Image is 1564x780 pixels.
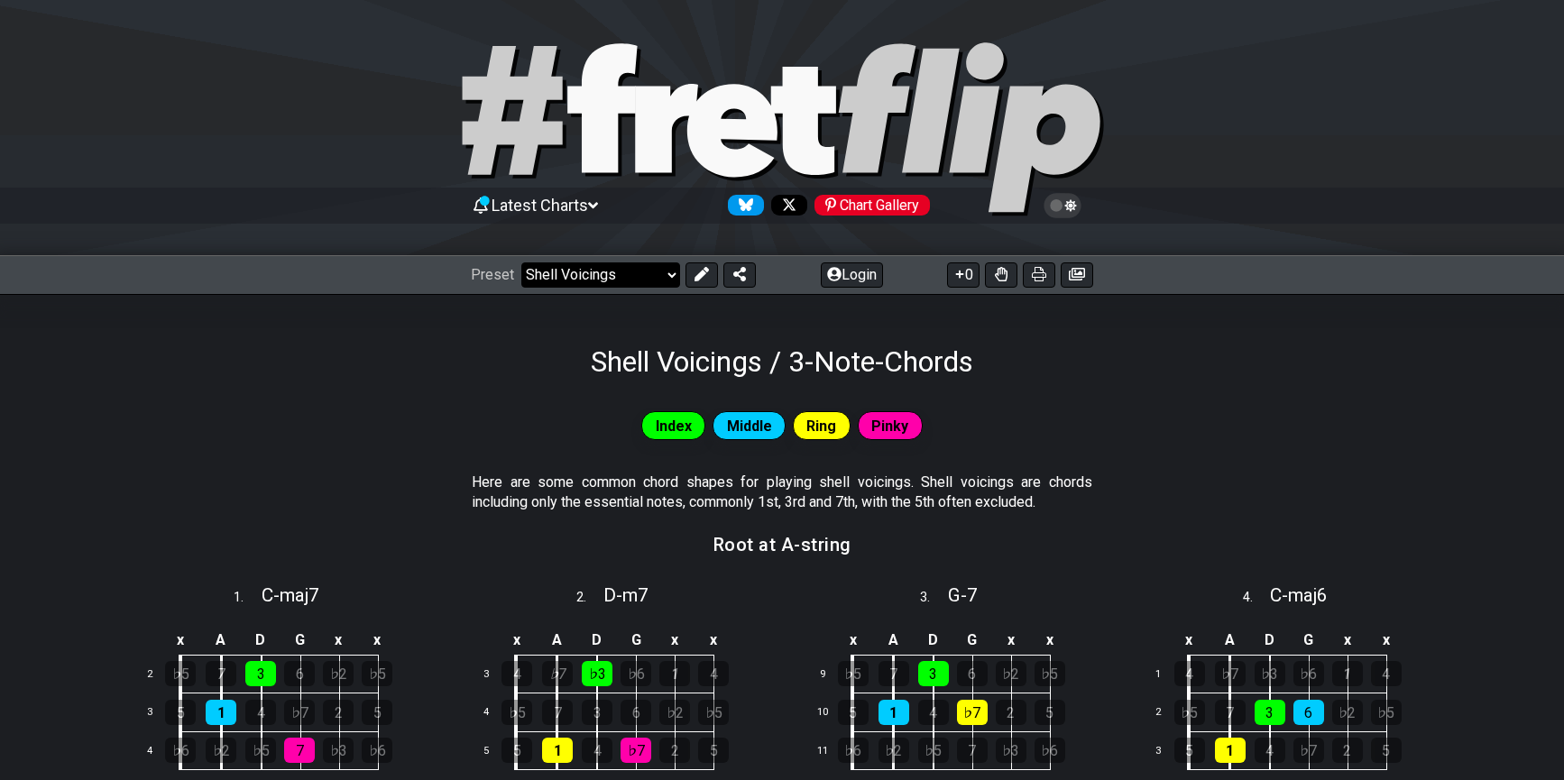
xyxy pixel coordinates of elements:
[496,626,538,656] td: x
[838,661,869,686] div: ♭5
[713,535,851,555] h3: Root at A-string
[996,738,1026,763] div: ♭3
[1255,700,1285,725] div: 3
[1053,197,1073,214] span: Toggle light / dark theme
[814,195,930,216] div: Chart Gallery
[996,700,1026,725] div: 2
[879,738,909,763] div: ♭2
[807,195,930,216] a: #fretflip at Pinterest
[201,626,242,656] td: A
[821,262,883,288] button: Login
[165,738,196,763] div: ♭6
[721,195,764,216] a: Follow #fretflip at Bluesky
[1023,262,1055,288] button: Print
[920,588,947,608] span: 3 .
[1215,661,1246,686] div: ♭7
[473,693,516,732] td: 4
[873,626,914,656] td: A
[838,738,869,763] div: ♭6
[952,626,991,656] td: G
[473,655,516,693] td: 3
[136,655,179,693] td: 2
[362,700,392,725] div: 5
[538,626,578,656] td: A
[1145,731,1189,770] td: 3
[281,626,319,656] td: G
[542,700,573,725] div: 7
[234,588,261,608] span: 1 .
[471,266,514,283] span: Preset
[1174,738,1205,763] div: 5
[542,738,573,763] div: 1
[656,413,692,439] span: Index
[358,626,397,656] td: x
[764,195,807,216] a: Follow #fretflip at X
[809,655,852,693] td: 9
[245,700,276,725] div: 4
[698,738,729,763] div: 5
[603,584,649,606] span: D - m7
[136,693,179,732] td: 3
[362,661,392,686] div: ♭5
[206,738,236,763] div: ♭2
[1270,584,1328,606] span: C - maj6
[621,700,651,725] div: 6
[323,738,354,763] div: ♭3
[659,661,690,686] div: 1
[1371,700,1402,725] div: ♭5
[1061,262,1093,288] button: Create image
[996,661,1026,686] div: ♭2
[542,661,573,686] div: ♭7
[617,626,656,656] td: G
[1215,738,1246,763] div: 1
[245,738,276,763] div: ♭5
[723,262,756,288] button: Share Preset
[501,661,532,686] div: 4
[323,700,354,725] div: 2
[284,661,315,686] div: 6
[241,626,281,656] td: D
[1243,588,1270,608] span: 4 .
[918,738,949,763] div: ♭5
[362,738,392,763] div: ♭6
[918,700,949,725] div: 4
[838,700,869,725] div: 5
[1293,661,1324,686] div: ♭6
[698,661,729,686] div: 4
[1255,738,1285,763] div: 4
[521,262,680,288] select: Preset
[1366,626,1405,656] td: x
[1293,700,1324,725] div: 6
[947,262,980,288] button: 0
[809,693,852,732] td: 10
[501,700,532,725] div: ♭5
[659,700,690,725] div: ♭2
[656,626,695,656] td: x
[284,700,315,725] div: ♭7
[1328,626,1366,656] td: x
[1293,738,1324,763] div: ♭7
[284,738,315,763] div: 7
[957,700,988,725] div: ♭7
[1030,626,1069,656] td: x
[806,413,836,439] span: Ring
[695,626,733,656] td: x
[833,626,874,656] td: x
[582,661,612,686] div: ♭3
[1332,738,1363,763] div: 2
[1250,626,1290,656] td: D
[319,626,358,656] td: x
[1289,626,1328,656] td: G
[1035,738,1065,763] div: ♭6
[685,262,718,288] button: Edit Preset
[698,700,729,725] div: ♭5
[577,626,617,656] td: D
[1145,655,1189,693] td: 1
[879,700,909,725] div: 1
[1035,661,1065,686] div: ♭5
[323,661,354,686] div: ♭2
[1371,738,1402,763] div: 5
[160,626,201,656] td: x
[1145,693,1189,732] td: 2
[1332,700,1363,725] div: ♭2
